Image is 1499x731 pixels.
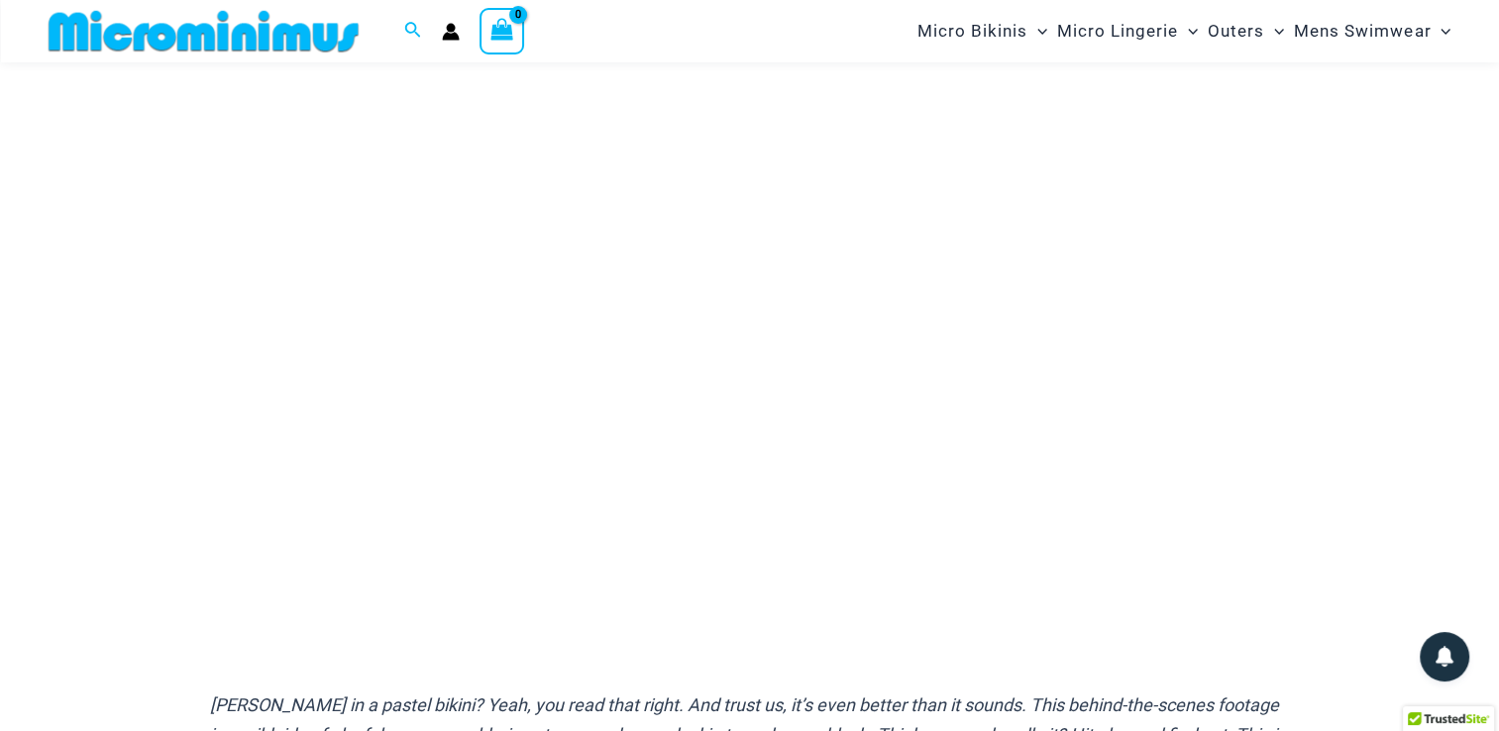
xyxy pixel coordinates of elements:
[1052,6,1203,56] a: Micro LingerieMenu ToggleMenu Toggle
[404,19,422,44] a: Search icon link
[442,23,460,41] a: Account icon link
[1203,6,1289,56] a: OutersMenu ToggleMenu Toggle
[1178,6,1198,56] span: Menu Toggle
[1027,6,1047,56] span: Menu Toggle
[910,3,1459,59] nav: Site Navigation
[1294,6,1431,56] span: Mens Swimwear
[1057,6,1178,56] span: Micro Lingerie
[480,8,525,53] a: View Shopping Cart, empty
[1208,6,1264,56] span: Outers
[912,6,1052,56] a: Micro BikinisMenu ToggleMenu Toggle
[1264,6,1284,56] span: Menu Toggle
[1289,6,1455,56] a: Mens SwimwearMenu ToggleMenu Toggle
[917,6,1027,56] span: Micro Bikinis
[1431,6,1450,56] span: Menu Toggle
[41,9,367,53] img: MM SHOP LOGO FLAT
